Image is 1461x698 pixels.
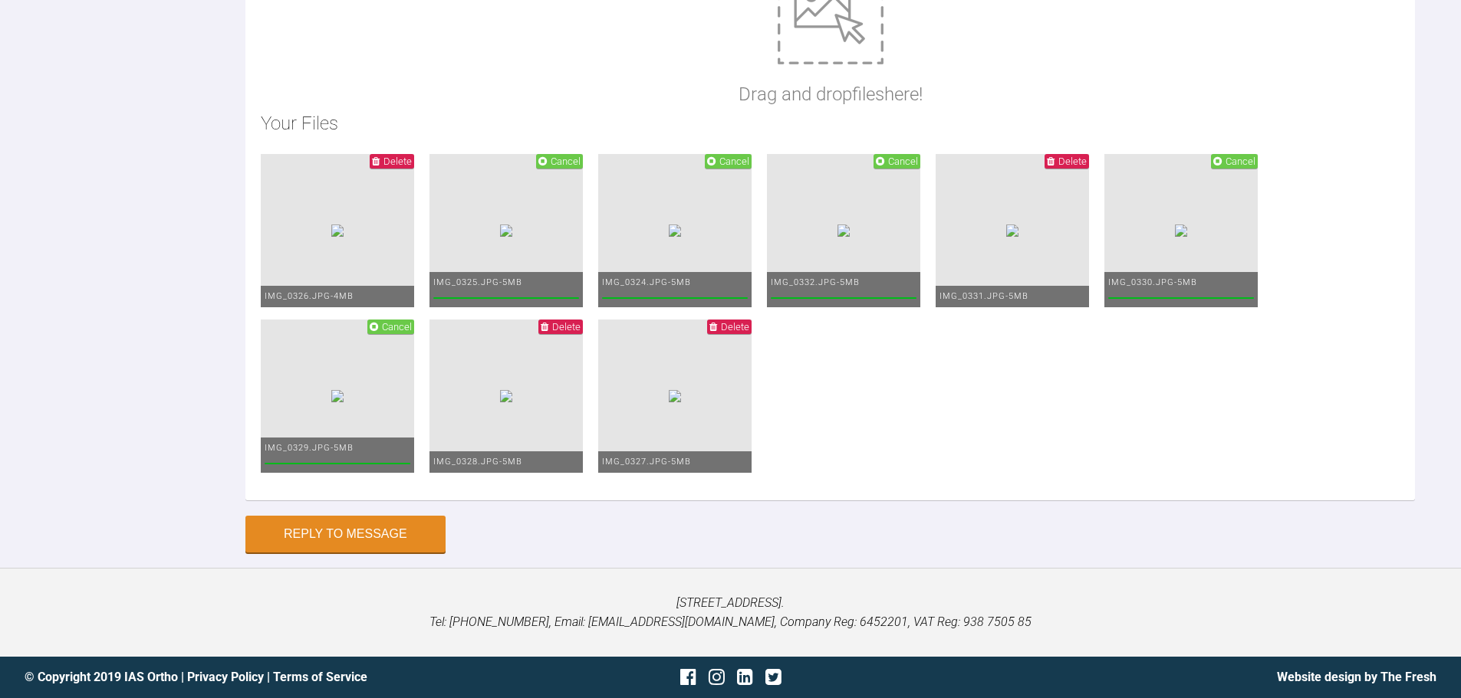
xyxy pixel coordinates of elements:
img: 14be5b14-fa84-45dc-a41d-77251b2edb25 [500,224,512,237]
span: Delete [383,156,412,167]
img: d6d7918e-4070-4b4d-ae94-7fe3fdf4b474 [1175,224,1187,237]
p: [STREET_ADDRESS]. Tel: [PHONE_NUMBER], Email: [EMAIL_ADDRESS][DOMAIN_NAME], Company Reg: 6452201,... [25,593,1436,632]
a: Terms of Service [273,670,367,684]
img: 3debb7c7-659c-4521-a323-3370e8ddebdc [331,390,344,402]
img: f02f5e0a-f52a-439e-9d12-bb5b811e8abc [669,390,681,402]
span: IMG_0324.JPG - 5MB [602,277,691,287]
span: IMG_0326.JPG - 4MB [265,291,354,301]
span: IMG_0332.JPG - 5MB [771,277,860,287]
span: Cancel [551,156,581,167]
h2: Your Files [261,109,1400,138]
button: Reply to Message [245,516,446,552]
p: Drag and drop files here! [739,80,923,109]
span: IMG_0329.JPG - 5MB [265,443,354,453]
span: Cancel [719,156,749,167]
a: Privacy Policy [187,670,264,684]
a: Website design by The Fresh [1277,670,1436,684]
span: IMG_0327.JPG - 5MB [602,457,691,467]
span: IMG_0328.JPG - 5MB [433,457,522,467]
img: 1bd98306-34bb-4369-a22f-33cb558e705c [837,224,850,237]
img: 3dff77b7-e885-4576-8a17-2451b9ceba40 [669,224,681,237]
span: Cancel [382,321,412,333]
span: Delete [1058,156,1087,167]
span: Delete [721,321,749,333]
span: IMG_0325.JPG - 5MB [433,277,522,287]
span: Cancel [888,156,918,167]
img: 94ee729e-1927-460c-b9d9-e2b2400fea64 [1006,224,1018,237]
span: IMG_0330.JPG - 5MB [1108,277,1197,287]
span: Cancel [1226,156,1255,167]
span: Delete [552,321,581,333]
img: d9a35304-212a-4161-84e4-62e1072eb2a6 [331,224,344,237]
div: © Copyright 2019 IAS Ortho | | [25,667,495,687]
span: IMG_0331.JPG - 5MB [939,291,1028,301]
img: 54319cc7-8e09-4b4a-891c-5651fdaf5c08 [500,390,512,402]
